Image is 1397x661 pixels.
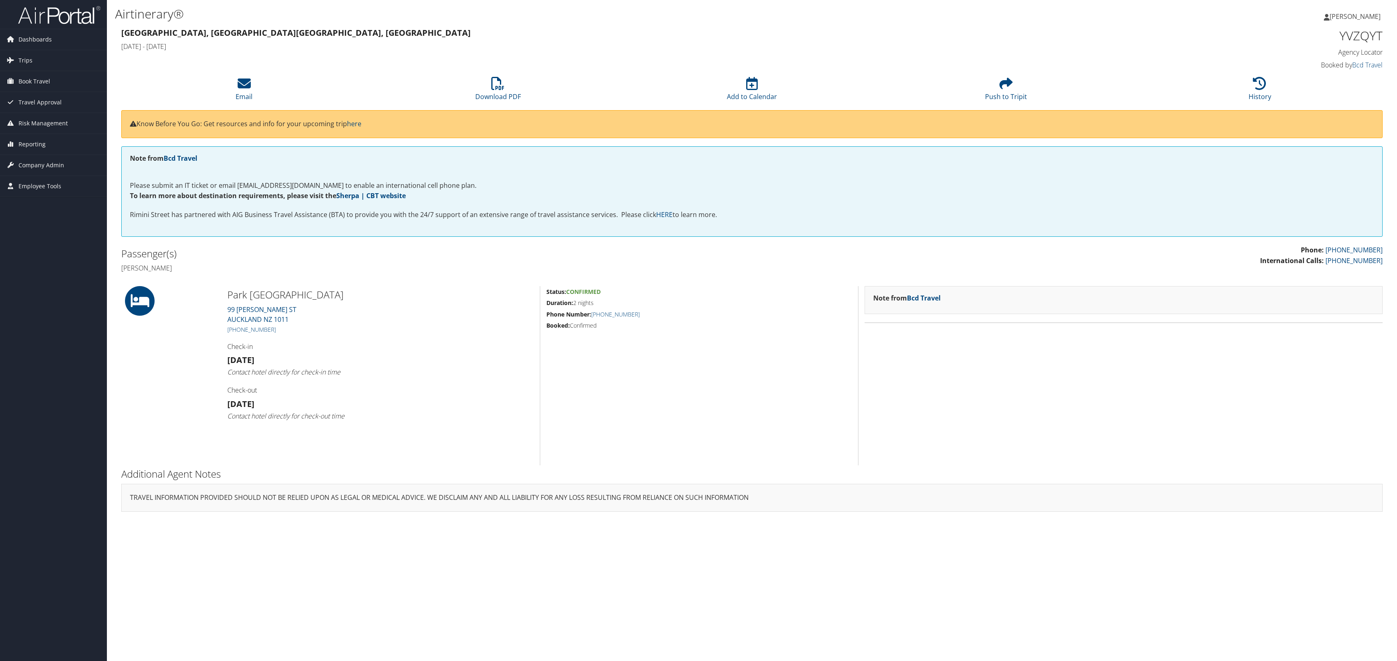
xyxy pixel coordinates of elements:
[19,29,52,50] span: Dashboards
[19,92,62,113] span: Travel Approval
[19,50,32,71] span: Trips
[19,134,46,155] span: Reporting
[873,294,941,303] strong: Note from
[546,299,852,307] h5: 2 nights
[727,81,777,101] a: Add to Calendar
[1301,245,1324,254] strong: Phone:
[130,492,1374,503] p: TRAVEL INFORMATION PROVIDED SHOULD NOT BE RELIED UPON AS LEGAL OR MEDICAL ADVICE. WE DISCLAIM ANY...
[1077,27,1383,44] h1: YVZQYT
[121,467,1383,481] h2: Additional Agent Notes
[19,71,50,92] span: Book Travel
[1352,60,1383,69] a: Bcd Travel
[347,119,361,128] a: here
[1249,81,1271,101] a: History
[1325,245,1383,254] a: [PHONE_NUMBER]
[130,170,1374,201] p: Please submit an IT ticket or email [EMAIL_ADDRESS][DOMAIN_NAME] to enable an international cell ...
[19,176,61,196] span: Employee Tools
[1077,60,1383,69] h4: Booked by
[227,354,254,365] strong: [DATE]
[546,321,852,330] h5: Confirmed
[475,81,521,101] a: Download PDF
[130,191,406,200] strong: To learn more about destination requirements, please visit the
[227,398,254,409] strong: [DATE]
[130,154,197,163] strong: Note from
[985,81,1027,101] a: Push to Tripit
[130,210,1374,220] p: Rimini Street has partnered with AIG Business Travel Assistance (BTA) to provide you with the 24/...
[591,310,640,318] a: [PHONE_NUMBER]
[115,5,964,23] h1: Airtinerary®
[121,42,1064,51] h4: [DATE] - [DATE]
[227,411,345,421] i: Contact hotel directly for check-out time
[236,81,252,101] a: Email
[1330,12,1381,21] span: [PERSON_NAME]
[656,210,673,219] a: HERE
[164,154,197,163] a: Bcd Travel
[566,288,601,296] span: Confirmed
[227,288,534,302] h2: Park [GEOGRAPHIC_DATA]
[546,288,566,296] strong: Status:
[336,191,406,200] a: Sherpa | CBT website
[1324,4,1389,29] a: [PERSON_NAME]
[1077,48,1383,57] h4: Agency Locator
[121,263,746,273] h4: [PERSON_NAME]
[1260,256,1324,265] strong: International Calls:
[546,299,573,307] strong: Duration:
[18,5,100,25] img: airportal-logo.png
[227,342,534,351] h4: Check-in
[19,113,68,134] span: Risk Management
[227,326,276,333] a: [PHONE_NUMBER]
[19,155,64,176] span: Company Admin
[121,247,746,261] h2: Passenger(s)
[546,321,570,329] strong: Booked:
[130,119,1374,129] p: Know Before You Go: Get resources and info for your upcoming trip
[907,294,941,303] a: Bcd Travel
[121,27,471,38] strong: [GEOGRAPHIC_DATA], [GEOGRAPHIC_DATA] [GEOGRAPHIC_DATA], [GEOGRAPHIC_DATA]
[227,305,296,324] a: 99 [PERSON_NAME] STAUCKLAND NZ 1011
[1325,256,1383,265] a: [PHONE_NUMBER]
[227,386,534,395] h4: Check-out
[546,310,591,318] strong: Phone Number:
[227,367,340,377] i: Contact hotel directly for check-in time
